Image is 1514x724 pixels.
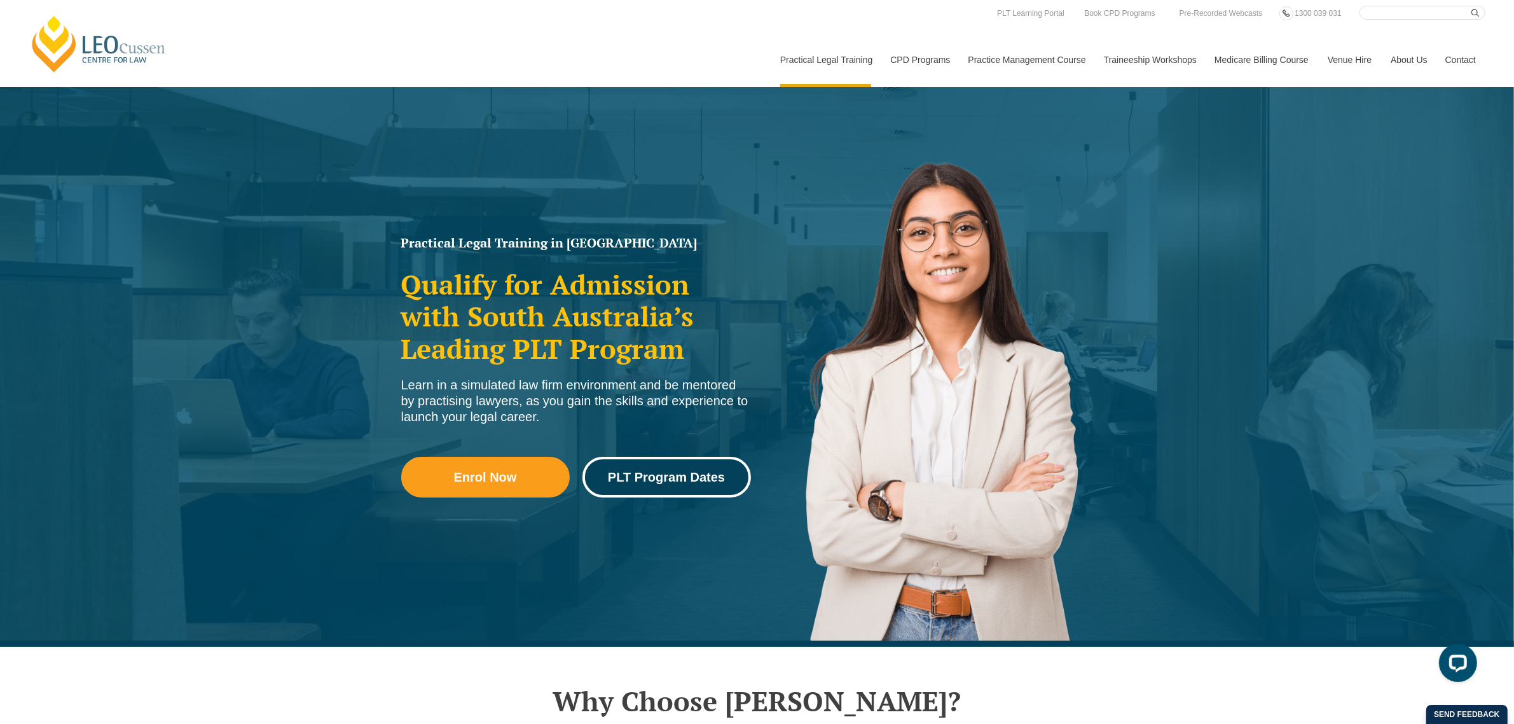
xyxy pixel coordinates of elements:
h2: Qualify for Admission with South Australia’s Leading PLT Program [401,268,751,365]
a: Book CPD Programs [1081,6,1158,20]
a: Practice Management Course [959,32,1094,87]
a: About Us [1381,32,1436,87]
a: Traineeship Workshops [1094,32,1205,87]
a: PLT Learning Portal [994,6,1068,20]
div: Learn in a simulated law firm environment and be mentored by practising lawyers, as you gain the ... [401,377,751,425]
iframe: LiveChat chat widget [1429,639,1482,692]
span: PLT Program Dates [608,471,725,484]
a: Practical Legal Training [771,32,881,87]
span: 1300 039 031 [1295,9,1341,18]
a: Pre-Recorded Webcasts [1176,6,1266,20]
a: [PERSON_NAME] Centre for Law [29,14,169,74]
a: Venue Hire [1318,32,1381,87]
a: 1300 039 031 [1291,6,1344,20]
a: Enrol Now [401,457,570,498]
h2: Why Choose [PERSON_NAME]? [395,685,1120,717]
a: Contact [1436,32,1485,87]
a: PLT Program Dates [582,457,751,498]
span: Enrol Now [454,471,517,484]
a: Medicare Billing Course [1205,32,1318,87]
a: CPD Programs [881,32,958,87]
h1: Practical Legal Training in [GEOGRAPHIC_DATA] [401,237,751,249]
